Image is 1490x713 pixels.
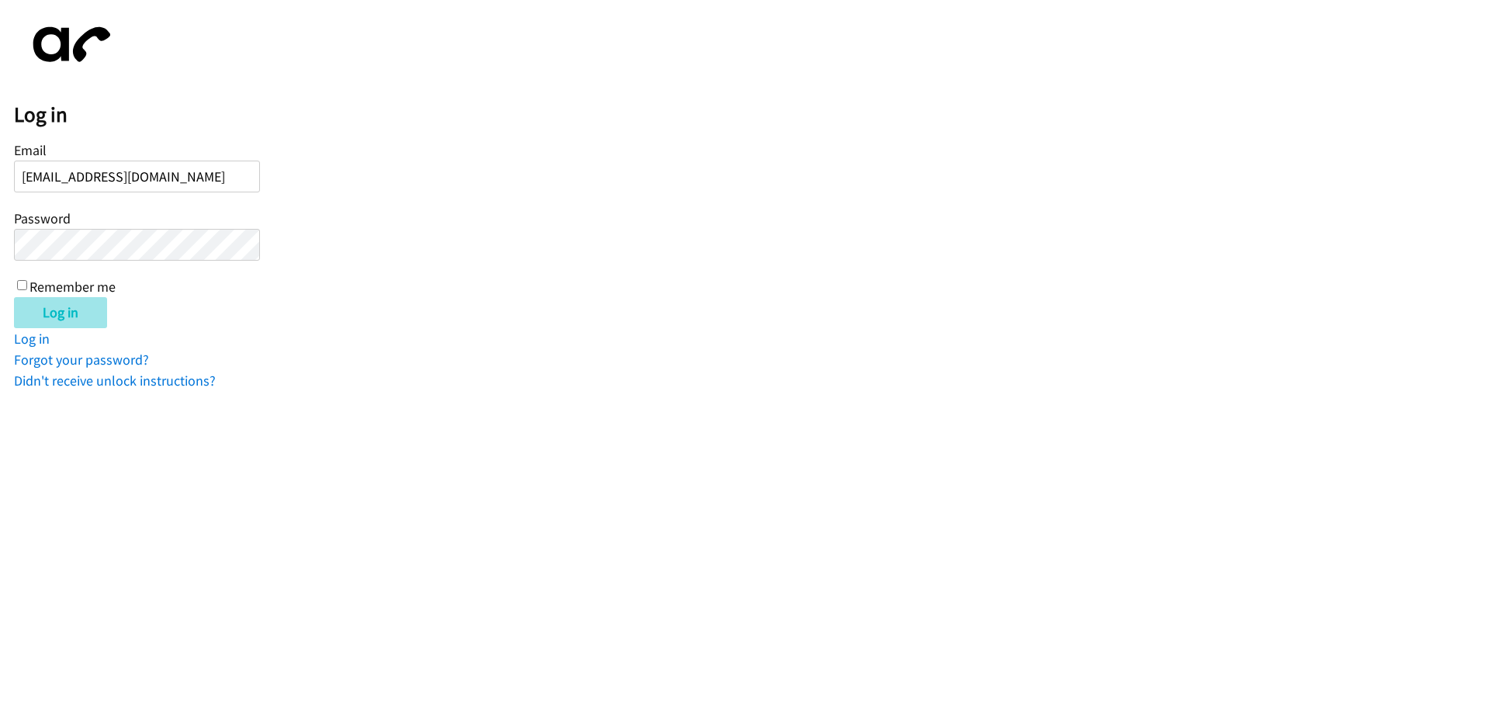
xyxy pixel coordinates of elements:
label: Password [14,209,71,227]
a: Didn't receive unlock instructions? [14,372,216,389]
h2: Log in [14,102,1490,128]
img: aphone-8a226864a2ddd6a5e75d1ebefc011f4aa8f32683c2d82f3fb0802fe031f96514.svg [14,14,123,75]
label: Remember me [29,278,116,296]
label: Email [14,141,47,159]
input: Log in [14,297,107,328]
a: Forgot your password? [14,351,149,369]
a: Log in [14,330,50,348]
